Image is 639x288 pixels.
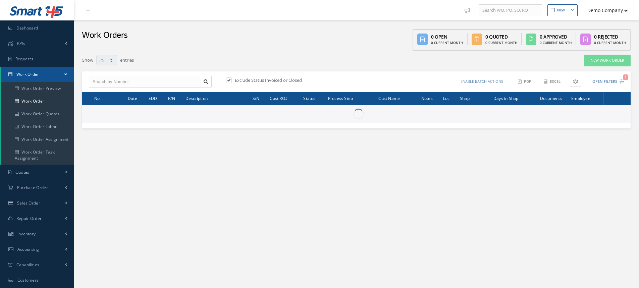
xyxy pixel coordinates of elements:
div: 0 Current Month [431,40,463,45]
span: Sales Order [17,200,40,206]
h2: Work Orders [82,31,128,41]
span: Purchase Order [17,185,48,190]
span: EDD [149,95,157,101]
span: Work Order [16,71,39,77]
span: Status [303,95,315,101]
div: 0 Approved [540,33,572,40]
span: S/N [253,95,260,101]
a: Work Order Assignment [1,133,74,146]
a: Work Order Task Assignment [1,146,74,165]
span: Employee [571,95,590,101]
span: Customers [17,277,39,283]
span: Date [128,95,137,101]
span: Shop [460,95,470,101]
button: PDF [515,76,535,88]
span: Cust RO# [270,95,288,101]
label: entries [120,54,134,64]
input: Search by Number [89,76,200,88]
span: Process Step [328,95,353,101]
a: Work Order Quotes [1,108,74,120]
button: New [547,4,578,16]
div: 0 Current Month [594,40,626,45]
button: Open Filters1 [586,76,624,87]
span: KPIs [17,41,25,46]
span: Quotes [15,169,30,175]
div: 0 Quoted [485,33,517,40]
button: Excel [540,76,565,88]
span: Repair Order [16,216,42,221]
a: Work Order [1,67,74,82]
span: Cust Name [378,95,400,101]
span: Inventory [17,231,36,237]
span: Documents [540,95,562,101]
span: Loc [443,95,450,101]
span: Description [185,95,208,101]
button: Demo Company [581,4,628,17]
button: Enable batch actions [454,76,510,88]
a: New Work Order [584,55,631,66]
span: Notes [421,95,433,101]
div: 0 Current Month [485,40,517,45]
label: Exclude Status Invoiced or Closed [233,77,302,83]
span: P/N [168,95,175,101]
label: Show [82,54,93,64]
div: Exclude Status Invoiced or Closed [225,77,356,85]
div: 0 Rejected [594,33,626,40]
span: Capabilities [16,262,40,268]
div: 0 Open [431,33,463,40]
a: Work Order Preview [1,82,74,95]
a: Work Order Labor [1,120,74,133]
div: New [557,7,565,13]
span: Days in Shop [493,95,518,101]
div: 0 Current Month [540,40,572,45]
a: Work Order [1,95,74,108]
span: Dashboard [16,25,38,31]
input: Search WO, PO, SO, RO [479,4,542,16]
span: Requests [15,56,33,62]
span: 1 [623,74,628,80]
span: No [94,95,100,101]
span: Accounting [17,246,39,252]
